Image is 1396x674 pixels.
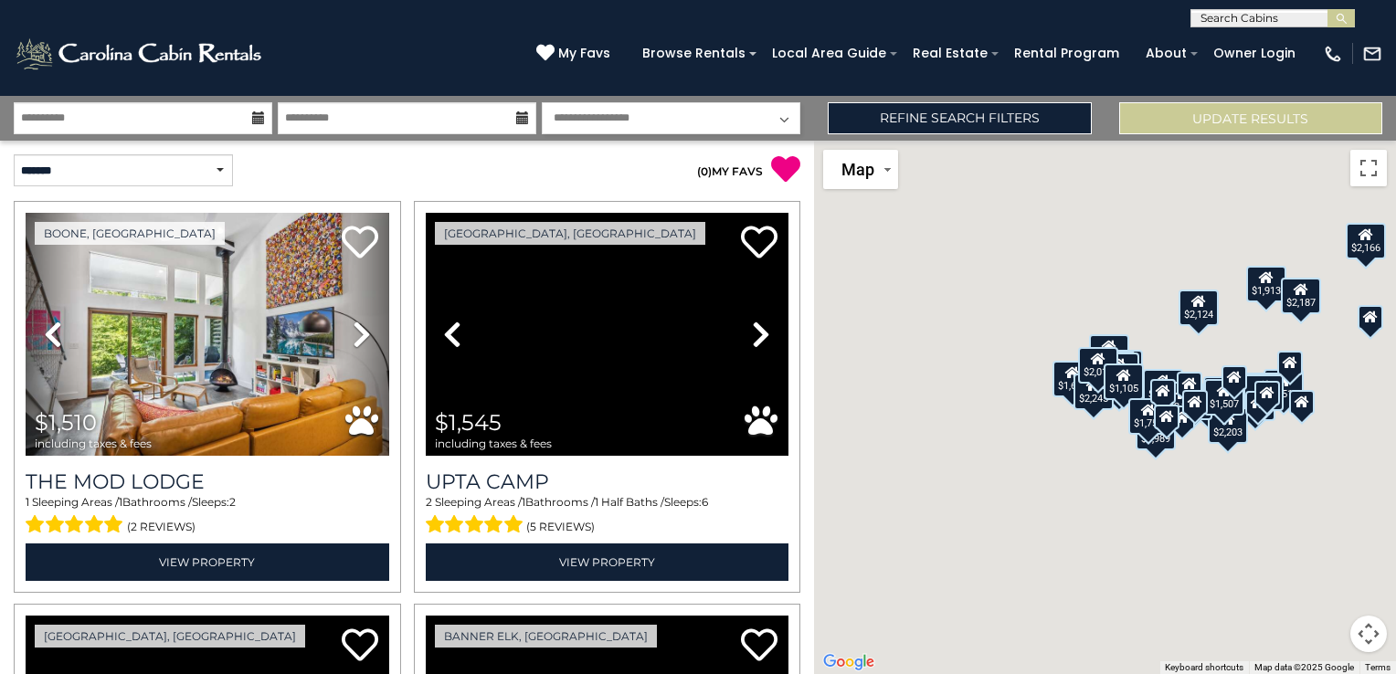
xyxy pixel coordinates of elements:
a: View Property [426,543,789,581]
a: Real Estate [904,39,997,68]
span: 1 Half Baths / [595,495,664,509]
div: $2,166 [1346,223,1386,259]
span: $1,545 [435,409,502,436]
div: $2,014 [1078,347,1118,384]
div: $1,510 [1263,369,1303,405]
span: 6 [702,495,708,509]
a: Refine Search Filters [828,102,1091,134]
div: $1,507 [1203,379,1243,416]
button: Map camera controls [1350,616,1387,652]
a: [GEOGRAPHIC_DATA], [GEOGRAPHIC_DATA] [35,625,305,648]
div: $1,545 [1089,334,1129,371]
a: Banner Elk, [GEOGRAPHIC_DATA] [435,625,657,648]
div: Sleeping Areas / Bathrooms / Sleeps: [26,494,389,538]
span: ( ) [697,164,712,178]
a: Local Area Guide [763,39,895,68]
img: phone-regular-white.png [1323,44,1343,64]
a: Add to favorites [342,224,378,263]
button: Keyboard shortcuts [1165,661,1243,674]
div: $1,989 [1136,414,1176,450]
a: Upta Camp [426,469,789,494]
img: thumbnail_167016859.jpeg [26,213,389,456]
div: $2,103 [1143,369,1183,405]
div: $1,759 [1128,398,1169,435]
div: $2,124 [1179,290,1219,326]
span: $1,510 [35,409,97,436]
span: 1 [522,495,525,509]
a: Terms (opens in new tab) [1365,662,1391,672]
img: White-1-2.png [14,36,267,72]
div: $2,301 [1243,374,1283,411]
a: The Mod Lodge [26,469,389,494]
span: 1 [119,495,122,509]
span: Map [841,160,874,179]
div: $2,203 [1208,407,1248,444]
div: $1,650 [1052,361,1092,397]
span: Map data ©2025 Google [1254,662,1354,672]
div: $1,701 [1243,373,1284,409]
button: Toggle fullscreen view [1350,150,1387,186]
a: Browse Rentals [633,39,755,68]
span: 0 [701,164,708,178]
span: (2 reviews) [127,515,196,539]
span: (5 reviews) [526,515,595,539]
a: View Property [26,543,389,581]
div: $2,187 [1280,278,1320,314]
img: Google [819,650,879,674]
a: Add to favorites [342,627,378,666]
span: My Favs [558,44,610,63]
span: 2 [426,495,432,509]
a: [GEOGRAPHIC_DATA], [GEOGRAPHIC_DATA] [435,222,705,245]
div: Sleeping Areas / Bathrooms / Sleeps: [426,494,789,538]
a: Boone, [GEOGRAPHIC_DATA] [35,222,225,245]
a: My Favs [536,44,615,64]
a: Rental Program [1005,39,1128,68]
span: including taxes & fees [35,437,152,449]
a: Open this area in Google Maps (opens a new window) [819,650,879,674]
a: (0)MY FAVS [697,164,763,178]
span: including taxes & fees [435,437,552,449]
div: $1,474 [1099,353,1139,389]
div: $1,105 [1103,363,1143,400]
div: $2,245 [1073,374,1114,410]
img: mail-regular-white.png [1362,44,1382,64]
button: Update Results [1119,102,1382,134]
a: Add to favorites [741,224,777,263]
a: Owner Login [1204,39,1305,68]
span: 1 [26,495,29,509]
div: $1,913 [1245,266,1285,302]
img: thumbnail_167080979.jpeg [426,213,789,456]
a: About [1137,39,1196,68]
span: 2 [229,495,236,509]
button: Change map style [823,150,898,189]
a: Add to favorites [741,627,777,666]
